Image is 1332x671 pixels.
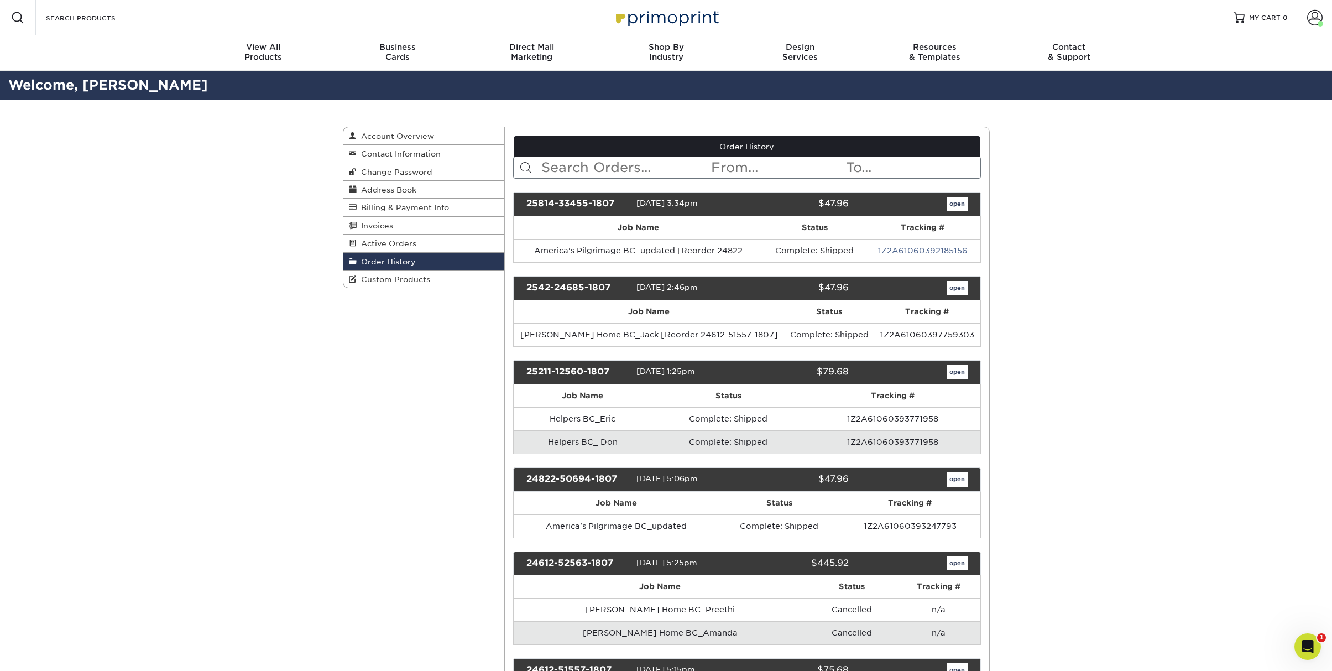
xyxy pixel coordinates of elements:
a: Shop ByIndustry [599,35,733,71]
div: & Support [1002,42,1136,62]
td: n/a [897,621,980,644]
a: 1Z2A61060392185156 [878,246,968,255]
span: 1 [1317,633,1326,642]
th: Status [652,384,805,407]
div: $47.96 [739,197,857,211]
div: 24822-50694-1807 [518,472,636,487]
span: Contact Information [357,149,441,158]
td: [PERSON_NAME] Home BC_Preethi [514,598,806,621]
div: $47.96 [739,281,857,295]
a: Order History [343,253,505,271]
div: Services [733,42,868,62]
span: Business [330,42,464,52]
span: [DATE] 2:46pm [636,283,698,292]
a: open [947,472,968,487]
span: [DATE] 5:06pm [636,474,698,483]
th: Status [764,216,865,239]
th: Tracking # [865,216,980,239]
span: Order History [357,257,416,266]
th: Status [806,575,897,598]
span: Design [733,42,868,52]
div: 25211-12560-1807 [518,365,636,379]
span: View All [196,42,331,52]
th: Tracking # [805,384,980,407]
div: Cards [330,42,464,62]
div: & Templates [868,42,1002,62]
a: open [947,281,968,295]
th: Job Name [514,216,764,239]
td: [PERSON_NAME] Home BC_Amanda [514,621,806,644]
span: Invoices [357,221,393,230]
a: Invoices [343,217,505,235]
th: Tracking # [897,575,980,598]
span: Billing & Payment Info [357,203,449,212]
a: open [947,197,968,211]
th: Status [719,492,840,514]
td: Complete: Shipped [719,514,840,538]
span: Resources [868,42,1002,52]
a: Account Overview [343,127,505,145]
td: Cancelled [806,621,897,644]
div: Industry [599,42,733,62]
span: 0 [1283,14,1288,22]
td: Cancelled [806,598,897,621]
div: 2542-24685-1807 [518,281,636,295]
a: View AllProducts [196,35,331,71]
td: Complete: Shipped [764,239,865,262]
td: America's Pilgrimage BC_updated [514,514,719,538]
span: Direct Mail [464,42,599,52]
td: Complete: Shipped [784,323,874,346]
td: [PERSON_NAME] Home BC_Jack [Reorder 24612-51557-1807] [514,323,784,346]
span: Account Overview [357,132,434,141]
span: Active Orders [357,239,416,248]
iframe: Intercom live chat [1294,633,1321,660]
th: Tracking # [874,300,980,323]
input: SEARCH PRODUCTS..... [45,11,153,24]
td: 1Z2A61060393771958 [805,407,980,430]
th: Job Name [514,300,784,323]
span: Address Book [357,185,416,194]
th: Tracking # [840,492,980,514]
a: Billing & Payment Info [343,199,505,216]
span: [DATE] 3:34pm [636,199,698,207]
div: Marketing [464,42,599,62]
div: $445.92 [739,556,857,571]
span: [DATE] 1:25pm [636,367,695,376]
input: To... [845,157,980,178]
div: 25814-33455-1807 [518,197,636,211]
a: Address Book [343,181,505,199]
a: Change Password [343,163,505,181]
a: Resources& Templates [868,35,1002,71]
span: Contact [1002,42,1136,52]
div: $79.68 [739,365,857,379]
a: Direct MailMarketing [464,35,599,71]
td: 1Z2A61060397759303 [874,323,980,346]
span: Shop By [599,42,733,52]
th: Job Name [514,492,719,514]
a: open [947,365,968,379]
a: Order History [514,136,980,157]
td: n/a [897,598,980,621]
a: Custom Products [343,271,505,288]
span: MY CART [1249,13,1281,23]
div: $47.96 [739,472,857,487]
div: Products [196,42,331,62]
th: Job Name [514,575,806,598]
span: [DATE] 5:25pm [636,558,697,567]
td: 1Z2A61060393247793 [840,514,980,538]
td: Helpers BC_ Don [514,430,652,454]
a: BusinessCards [330,35,464,71]
td: Complete: Shipped [652,430,805,454]
td: Complete: Shipped [652,407,805,430]
td: America's Pilgrimage BC_updated [Reorder 24822 [514,239,764,262]
img: Primoprint [611,6,722,29]
a: Contact Information [343,145,505,163]
input: From... [710,157,845,178]
a: Active Orders [343,235,505,252]
td: 1Z2A61060393771958 [805,430,980,454]
input: Search Orders... [540,157,710,178]
th: Job Name [514,384,652,407]
th: Status [784,300,874,323]
td: Helpers BC_Eric [514,407,652,430]
a: Contact& Support [1002,35,1136,71]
